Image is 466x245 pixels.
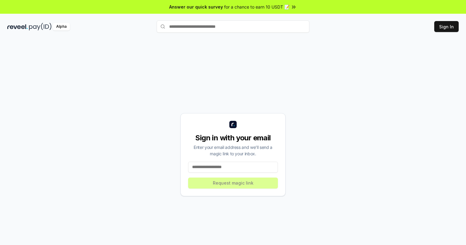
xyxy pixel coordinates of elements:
button: Sign In [434,21,459,32]
span: for a chance to earn 10 USDT 📝 [224,4,289,10]
div: Sign in with your email [188,133,278,143]
div: Alpha [53,23,70,31]
img: pay_id [29,23,52,31]
span: Answer our quick survey [169,4,223,10]
img: reveel_dark [7,23,28,31]
div: Enter your email address and we’ll send a magic link to your inbox. [188,144,278,157]
img: logo_small [229,121,237,128]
